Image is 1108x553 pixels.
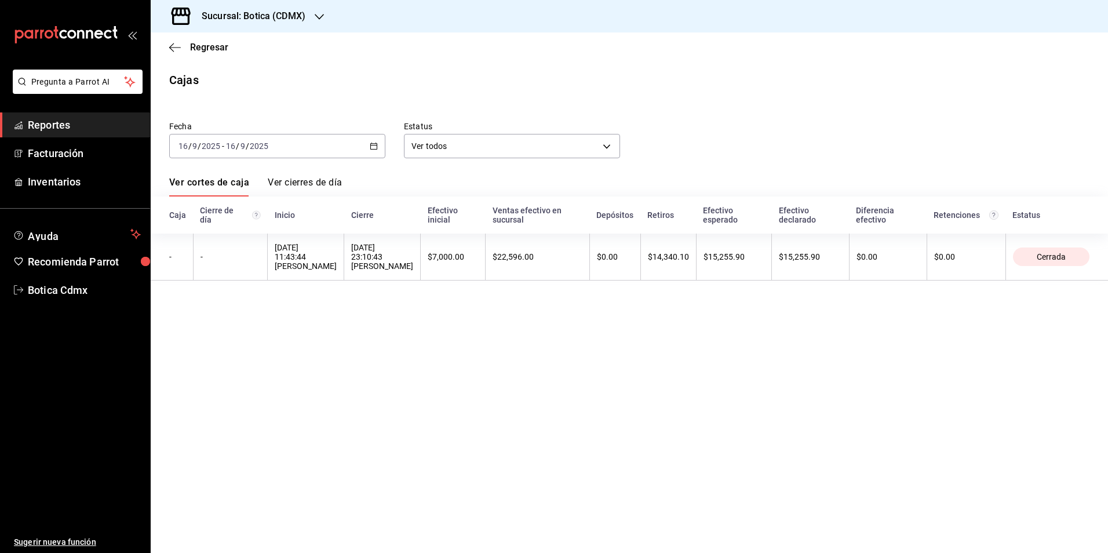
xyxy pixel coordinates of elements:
[240,141,246,151] input: --
[856,206,920,224] div: Diferencia efectivo
[1012,210,1089,220] div: Estatus
[169,177,249,197] a: Ver cortes de caja
[275,210,337,220] div: Inicio
[28,282,141,298] span: Botica Cdmx
[703,206,764,224] div: Efectivo esperado
[127,30,137,39] button: open_drawer_menu
[188,141,192,151] span: /
[1032,252,1070,261] span: Cerrada
[169,210,186,220] div: Caja
[201,141,221,151] input: ----
[200,206,261,224] div: Cierre de día
[169,42,228,53] button: Regresar
[428,252,478,261] div: $7,000.00
[169,71,199,89] div: Cajas
[246,141,249,151] span: /
[222,141,224,151] span: -
[8,84,143,96] a: Pregunta a Parrot AI
[192,141,198,151] input: --
[178,141,188,151] input: --
[351,210,414,220] div: Cierre
[190,42,228,53] span: Regresar
[31,76,125,88] span: Pregunta a Parrot AI
[236,141,239,151] span: /
[268,177,342,197] a: Ver cierres de día
[28,174,141,190] span: Inventarios
[192,9,305,23] h3: Sucursal: Botica (CDMX)
[989,210,998,220] svg: Total de retenciones de propinas registradas
[275,243,337,271] div: [DATE] 11:43:44 [PERSON_NAME]
[351,243,413,271] div: [DATE] 23:10:43 [PERSON_NAME]
[404,122,620,130] label: Estatus
[648,252,689,261] div: $14,340.10
[428,206,479,224] div: Efectivo inicial
[647,210,689,220] div: Retiros
[252,210,261,220] svg: El número de cierre de día es consecutivo y consolida todos los cortes de caja previos en un únic...
[225,141,236,151] input: --
[934,252,998,261] div: $0.00
[493,252,582,261] div: $22,596.00
[493,206,582,224] div: Ventas efectivo en sucursal
[249,141,269,151] input: ----
[596,210,633,220] div: Depósitos
[169,252,186,261] div: -
[28,254,141,270] span: Recomienda Parrot
[14,536,141,548] span: Sugerir nueva función
[28,227,126,241] span: Ayuda
[28,145,141,161] span: Facturación
[13,70,143,94] button: Pregunta a Parrot AI
[597,252,633,261] div: $0.00
[28,117,141,133] span: Reportes
[934,210,998,220] div: Retenciones
[198,141,201,151] span: /
[779,206,843,224] div: Efectivo declarado
[169,122,385,130] label: Fecha
[201,252,261,261] div: -
[404,134,620,158] div: Ver todos
[779,252,842,261] div: $15,255.90
[856,252,920,261] div: $0.00
[169,177,342,197] div: navigation tabs
[704,252,764,261] div: $15,255.90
